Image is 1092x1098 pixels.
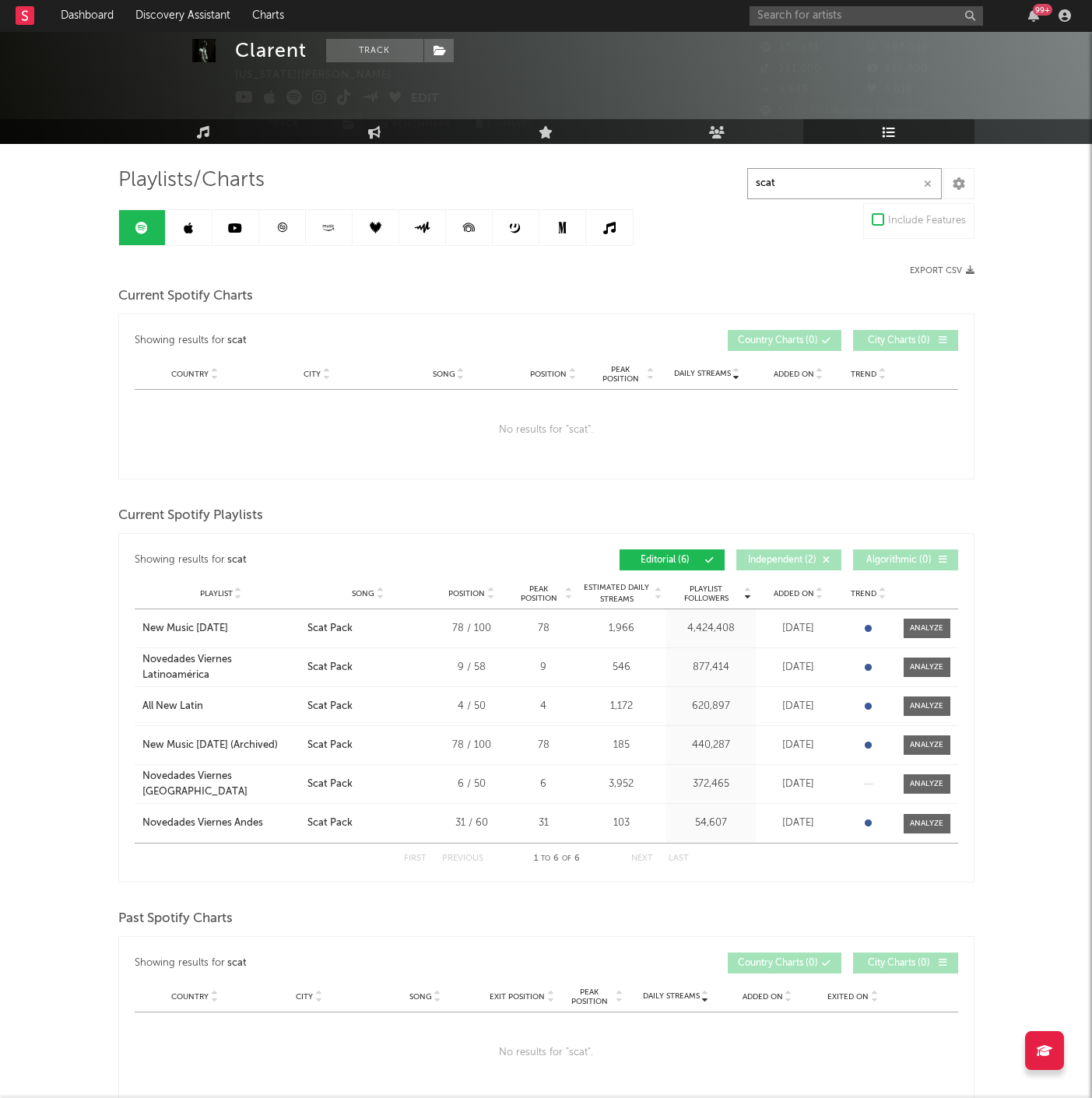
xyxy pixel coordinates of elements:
button: Algorithmic(0) [853,549,958,570]
div: 440,287 [670,738,752,753]
span: Song [352,589,374,598]
div: 372,465 [670,777,752,792]
span: Daily Streams [674,368,731,380]
div: [DATE] [760,738,837,753]
span: to [541,855,550,862]
a: Novedades Viernes Latinoamérica [142,652,300,682]
button: Editorial(6) [620,549,725,570]
a: Benchmark [370,113,460,136]
div: Scat Pack [307,660,353,675]
span: 3,943 [760,85,808,95]
span: Country Charts ( 0 ) [738,336,818,346]
span: Playlist Followers [670,584,743,603]
div: [DATE] [760,816,837,831]
div: [DATE] [760,621,837,637]
div: 31 [514,816,573,831]
div: 877,414 [670,660,752,675]
div: New Music [DATE] [142,621,228,637]
span: Added On [774,589,814,598]
div: Include Features [888,212,966,230]
div: 78 / 100 [437,621,507,637]
span: Editorial ( 6 ) [630,556,701,565]
span: Country [171,370,209,379]
div: Showing results for [135,549,546,570]
div: 54,607 [670,816,752,831]
button: 99+ [1028,9,1039,22]
div: scat [227,332,247,350]
a: New Music [DATE] (Archived) [142,738,300,753]
div: 99 + [1033,4,1052,16]
div: 546 [581,660,662,675]
span: Trend [851,370,876,379]
div: Scat Pack [307,738,353,753]
div: All New Latin [142,699,203,714]
span: Peak Position [596,365,645,384]
button: City Charts(0) [853,330,958,351]
span: Exit Position [490,992,545,1002]
div: 78 / 100 [437,738,507,753]
button: Track [326,39,423,62]
span: City [296,992,313,1002]
span: 5,160,202 Monthly Listeners [760,106,925,116]
button: City Charts(0) [853,952,958,973]
button: First [404,854,427,863]
span: Playlist [200,589,233,598]
a: Novedades Viernes [GEOGRAPHIC_DATA] [142,769,300,799]
span: 361,000 [760,64,821,74]
a: New Music [DATE] [142,621,300,637]
span: Added On [743,992,783,1002]
span: City Charts ( 0 ) [863,959,935,968]
div: 78 [514,738,573,753]
span: 255,000 [867,64,928,74]
div: 9 / 58 [437,660,507,675]
button: Next [631,854,653,863]
span: Exited On [827,992,869,1002]
div: 1,966 [581,621,662,637]
div: 185 [581,738,662,753]
div: 620,897 [670,699,752,714]
span: Peak Position [565,987,614,1006]
div: No results for " scat ". [135,1012,958,1093]
div: Showing results for [135,952,546,973]
div: 6 [514,777,573,792]
span: City [304,370,321,379]
button: Country Charts(0) [728,330,841,351]
span: Song [409,992,432,1002]
span: Algorithmic ( 0 ) [863,556,935,565]
span: of [562,855,571,862]
div: No results for " scat ". [135,390,958,471]
div: scat [227,551,247,570]
span: 497,052 [867,43,928,53]
button: Summary [468,113,542,136]
span: Estimated Daily Streams [581,582,653,605]
span: Song [433,370,455,379]
div: 103 [581,816,662,831]
div: 31 / 60 [437,816,507,831]
div: 3,952 [581,777,662,792]
div: 6 / 50 [437,777,507,792]
button: Last [669,854,689,863]
span: Added On [774,370,814,379]
div: 1,172 [581,699,662,714]
div: 4 [514,699,573,714]
input: Search for artists [750,6,983,26]
div: Novedades Viernes Andes [142,816,263,831]
span: Country Charts ( 0 ) [738,959,818,968]
button: Track [235,113,332,136]
div: [US_STATE] | [PERSON_NAME] [235,66,409,85]
span: Current Spotify Playlists [118,507,263,525]
div: 1 6 6 [514,850,600,868]
div: [DATE] [760,777,837,792]
div: Scat Pack [307,621,353,637]
span: Trend [851,589,876,598]
button: Export CSV [910,266,974,275]
span: City Charts ( 0 ) [863,336,935,346]
div: 4 / 50 [437,699,507,714]
div: [DATE] [760,660,837,675]
div: Showing results for [135,330,546,351]
div: Scat Pack [307,816,353,831]
span: Playlists/Charts [118,171,265,190]
a: Novedades Viernes Andes [142,816,300,831]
